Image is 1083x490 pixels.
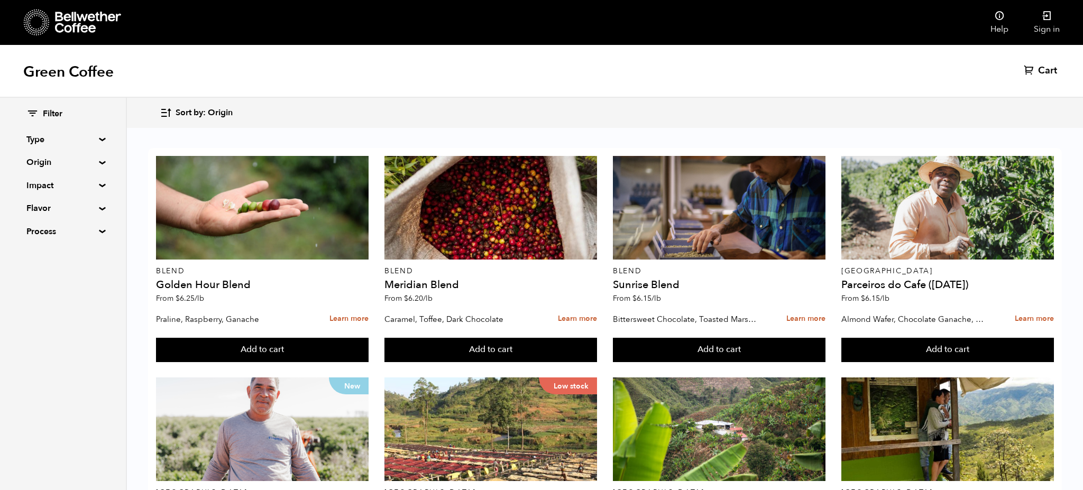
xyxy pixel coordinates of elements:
[384,311,529,327] p: Caramel, Toffee, Dark Chocolate
[43,108,62,120] span: Filter
[176,293,180,303] span: $
[26,179,99,192] summary: Impact
[384,267,597,275] p: Blend
[329,377,369,394] p: New
[613,338,825,362] button: Add to cart
[384,280,597,290] h4: Meridian Blend
[841,311,986,327] p: Almond Wafer, Chocolate Ganache, Bing Cherry
[384,293,433,303] span: From
[1038,64,1057,77] span: Cart
[651,293,661,303] span: /lb
[329,308,369,330] a: Learn more
[786,308,825,330] a: Learn more
[26,202,99,215] summary: Flavor
[841,280,1054,290] h4: Parceiros do Cafe ([DATE])
[156,311,300,327] p: Praline, Raspberry, Ganache
[156,280,369,290] h4: Golden Hour Blend
[632,293,661,303] bdi: 6.15
[1024,64,1060,77] a: Cart
[404,293,408,303] span: $
[632,293,637,303] span: $
[156,293,204,303] span: From
[861,293,889,303] bdi: 6.15
[160,100,233,125] button: Sort by: Origin
[176,107,233,119] span: Sort by: Origin
[176,293,204,303] bdi: 6.25
[26,225,99,238] summary: Process
[539,377,597,394] p: Low stock
[861,293,865,303] span: $
[384,338,597,362] button: Add to cart
[841,293,889,303] span: From
[156,267,369,275] p: Blend
[613,267,825,275] p: Blend
[156,338,369,362] button: Add to cart
[156,377,369,481] a: New
[384,377,597,481] a: Low stock
[1015,308,1054,330] a: Learn more
[841,338,1054,362] button: Add to cart
[841,267,1054,275] p: [GEOGRAPHIC_DATA]
[880,293,889,303] span: /lb
[404,293,433,303] bdi: 6.20
[423,293,433,303] span: /lb
[26,156,99,169] summary: Origin
[558,308,597,330] a: Learn more
[26,133,99,146] summary: Type
[613,280,825,290] h4: Sunrise Blend
[23,62,114,81] h1: Green Coffee
[195,293,204,303] span: /lb
[613,311,757,327] p: Bittersweet Chocolate, Toasted Marshmallow, Candied Orange, Praline
[613,293,661,303] span: From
